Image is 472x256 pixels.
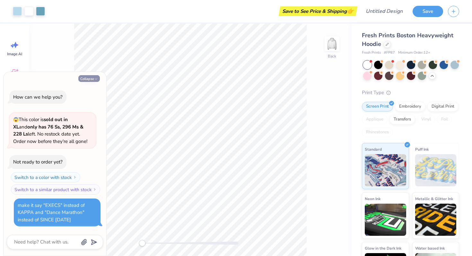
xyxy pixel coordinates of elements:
button: Switch to a similar product with stock [11,184,100,195]
div: Foil [437,115,452,124]
span: Fresh Prints Boston Heavyweight Hoodie [362,31,453,48]
div: Digital Print [427,102,459,111]
span: Image AI [7,51,22,57]
div: Save to See Price & Shipping [280,6,356,16]
img: Standard [365,154,406,186]
div: Accessibility label [139,240,145,246]
button: Switch to a color with stock [11,172,80,182]
img: Switch to a color with stock [73,175,77,179]
img: Neon Ink [365,204,406,236]
button: Save [413,6,443,17]
div: make it say "EXECS" instead of KAPPA and "Dance Marathon" instead of SINCE [DATE] [18,202,85,223]
div: Applique [362,115,388,124]
img: Metallic & Glitter Ink [415,204,457,236]
div: Print Type [362,89,459,96]
div: Screen Print [362,102,393,111]
span: # FP87 [384,50,395,56]
img: Back [326,37,338,50]
span: 😱 [13,117,19,123]
span: Neon Ink [365,195,380,202]
input: Untitled Design [361,5,408,18]
strong: sold out in XL [13,116,68,130]
img: Switch to a similar product with stock [93,188,97,191]
button: Collapse [78,75,100,82]
span: Water based Ink [415,245,445,252]
div: Back [328,53,336,59]
div: Not ready to order yet? [13,159,63,165]
span: Fresh Prints [362,50,381,56]
span: 👉 [347,7,354,15]
span: Metallic & Glitter Ink [415,195,453,202]
img: Puff Ink [415,154,457,186]
div: Rhinestones [362,128,393,137]
span: Glow in the Dark Ink [365,245,401,252]
div: How can we help you? [13,94,63,100]
div: Vinyl [417,115,435,124]
span: Minimum Order: 12 + [398,50,430,56]
div: Embroidery [395,102,425,111]
strong: only has 76 Ss, 296 Ms & 228 Ls [13,124,83,137]
span: Puff Ink [415,146,429,153]
span: This color is and left. No restock date yet. Order now before they're all gone! [13,116,87,145]
div: Transfers [389,115,415,124]
span: Standard [365,146,382,153]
